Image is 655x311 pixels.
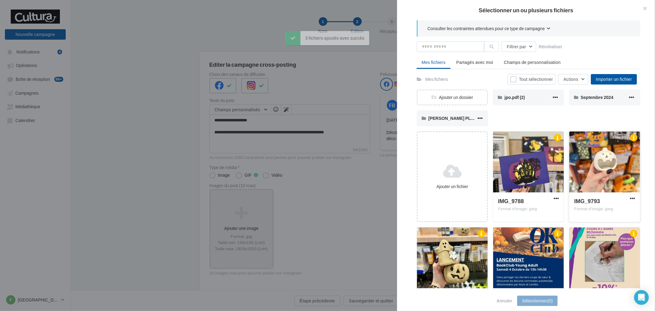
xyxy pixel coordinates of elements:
span: [PERSON_NAME] PLANNING HEBDO - LE PLONGEOIR.pptx (6) [428,116,556,121]
div: Format d'image: jpeg [498,206,559,212]
h2: Sélectionner un ou plusieurs fichiers [407,7,645,13]
button: Consulter les contraintes attendues pour ce type de campagne [427,25,550,33]
div: Ajouter un dossier [418,94,487,100]
div: Format d'image: jpeg [574,206,635,212]
span: jpo.pdf (2) [505,95,525,100]
span: Septembre 2024 [581,95,614,100]
div: Open Intercom Messenger [634,290,649,305]
button: Annuler [494,297,515,305]
span: (0) [547,298,553,303]
button: Filtrer par [501,41,536,52]
button: Tout sélectionner [508,74,556,85]
button: Réinitialiser [536,43,565,50]
span: Importer un fichier [596,77,632,82]
span: IMG_9793 [574,198,600,204]
span: Consulter les contraintes attendues pour ce type de campagne [427,26,545,32]
span: Mes fichiers [422,60,446,65]
button: Sélectionner(0) [517,296,558,306]
span: IMG_9788 [498,198,524,204]
button: Importer un fichier [591,74,637,85]
span: Actions [563,77,578,82]
span: Partagés avec moi [456,60,493,65]
div: 3 fichiers ajoutés avec succès [286,31,369,45]
div: Mes fichiers [425,76,448,82]
span: Champs de personnalisation [504,60,561,65]
button: Actions [558,74,588,85]
div: Ajouter un fichier [420,183,485,190]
